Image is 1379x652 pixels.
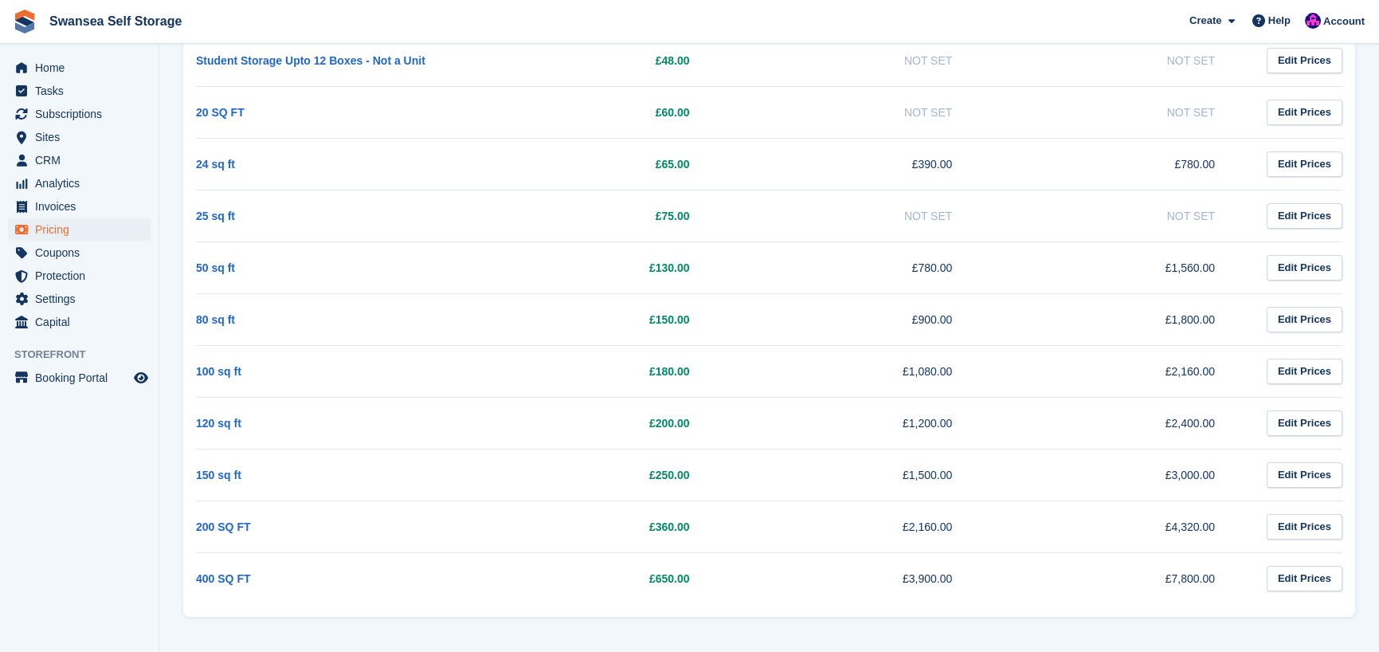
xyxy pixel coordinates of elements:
[35,218,131,241] span: Pricing
[196,54,425,67] a: Student Storage Upto 12 Boxes - Not a Unit
[1268,13,1291,29] span: Help
[43,8,188,34] a: Swansea Self Storage
[196,469,241,481] a: 150 sq ft
[984,449,1247,501] td: £3,000.00
[984,242,1247,293] td: £1,560.00
[35,265,131,287] span: Protection
[459,345,722,397] td: £180.00
[196,365,241,378] a: 100 sq ft
[722,293,985,345] td: £900.00
[8,242,151,264] a: menu
[722,138,985,190] td: £390.00
[722,86,985,138] td: Not Set
[35,367,131,389] span: Booking Portal
[459,242,722,293] td: £130.00
[8,80,151,102] a: menu
[13,10,37,33] img: stora-icon-8386f47178a22dfd0bd8f6a31ec36ba5ce8667c1dd55bd0f319d3a0aa187defe.svg
[8,103,151,125] a: menu
[8,126,151,148] a: menu
[984,138,1247,190] td: £780.00
[459,293,722,345] td: £150.00
[984,552,1247,604] td: £7,800.00
[1267,359,1342,385] a: Edit Prices
[984,86,1247,138] td: Not Set
[14,347,159,363] span: Storefront
[196,210,235,222] a: 25 sq ft
[35,103,131,125] span: Subscriptions
[8,367,151,389] a: menu
[1267,203,1342,230] a: Edit Prices
[131,368,151,387] a: Preview store
[722,242,985,293] td: £780.00
[35,288,131,310] span: Settings
[722,345,985,397] td: £1,080.00
[8,149,151,171] a: menu
[722,449,985,501] td: £1,500.00
[35,311,131,333] span: Capital
[984,345,1247,397] td: £2,160.00
[8,265,151,287] a: menu
[8,311,151,333] a: menu
[8,57,151,79] a: menu
[1267,566,1342,592] a: Edit Prices
[196,572,250,585] a: 400 SQ FT
[459,34,722,86] td: £48.00
[196,106,245,119] a: 20 SQ FT
[984,293,1247,345] td: £1,800.00
[8,195,151,218] a: menu
[196,158,235,171] a: 24 sq ft
[196,417,241,430] a: 120 sq ft
[722,501,985,552] td: £2,160.00
[1267,307,1342,333] a: Edit Prices
[8,288,151,310] a: menu
[1305,13,1321,29] img: Donna Davies
[459,397,722,449] td: £200.00
[1267,462,1342,489] a: Edit Prices
[459,138,722,190] td: £65.00
[35,172,131,194] span: Analytics
[35,57,131,79] span: Home
[35,195,131,218] span: Invoices
[1189,13,1221,29] span: Create
[1267,48,1342,74] a: Edit Prices
[196,313,235,326] a: 80 sq ft
[722,190,985,242] td: Not Set
[1267,410,1342,437] a: Edit Prices
[196,520,250,533] a: 200 SQ FT
[459,449,722,501] td: £250.00
[1323,14,1365,29] span: Account
[35,149,131,171] span: CRM
[984,190,1247,242] td: Not Set
[722,397,985,449] td: £1,200.00
[722,552,985,604] td: £3,900.00
[984,501,1247,552] td: £4,320.00
[984,34,1247,86] td: Not Set
[459,86,722,138] td: £60.00
[1267,151,1342,178] a: Edit Prices
[35,80,131,102] span: Tasks
[1267,100,1342,126] a: Edit Prices
[8,218,151,241] a: menu
[1267,514,1342,540] a: Edit Prices
[1267,255,1342,281] a: Edit Prices
[459,501,722,552] td: £360.00
[722,34,985,86] td: Not Set
[459,190,722,242] td: £75.00
[35,126,131,148] span: Sites
[35,242,131,264] span: Coupons
[459,552,722,604] td: £650.00
[8,172,151,194] a: menu
[984,397,1247,449] td: £2,400.00
[196,261,235,274] a: 50 sq ft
